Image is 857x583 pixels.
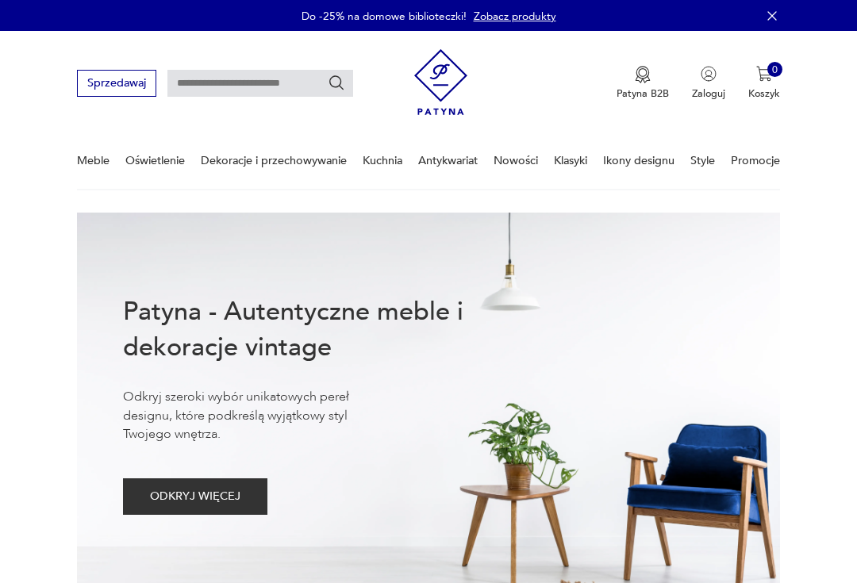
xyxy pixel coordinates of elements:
a: Style [690,133,715,188]
a: Zobacz produkty [474,9,556,24]
p: Zaloguj [692,86,725,101]
img: Patyna - sklep z meblami i dekoracjami vintage [414,44,467,121]
button: ODKRYJ WIĘCEJ [123,478,268,515]
p: Koszyk [748,86,780,101]
p: Do -25% na domowe biblioteczki! [302,9,467,24]
img: Ikona koszyka [756,66,772,82]
a: Meble [77,133,110,188]
h1: Patyna - Autentyczne meble i dekoracje vintage [123,294,502,366]
a: Antykwariat [418,133,478,188]
a: Kuchnia [363,133,402,188]
a: Promocje [731,133,780,188]
p: Odkryj szeroki wybór unikatowych pereł designu, które podkreślą wyjątkowy styl Twojego wnętrza. [123,388,394,443]
img: Ikona medalu [635,66,651,83]
button: 0Koszyk [748,66,780,101]
p: Patyna B2B [617,86,669,101]
a: ODKRYJ WIĘCEJ [123,493,268,502]
a: Ikony designu [603,133,674,188]
a: Nowości [494,133,538,188]
button: Patyna B2B [617,66,669,101]
a: Ikona medaluPatyna B2B [617,66,669,101]
img: Ikonka użytkownika [701,66,717,82]
div: 0 [767,62,783,78]
a: Dekoracje i przechowywanie [201,133,347,188]
button: Sprzedawaj [77,70,156,96]
button: Zaloguj [692,66,725,101]
button: Szukaj [328,75,345,92]
a: Oświetlenie [125,133,185,188]
a: Klasyki [554,133,587,188]
a: Sprzedawaj [77,79,156,89]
